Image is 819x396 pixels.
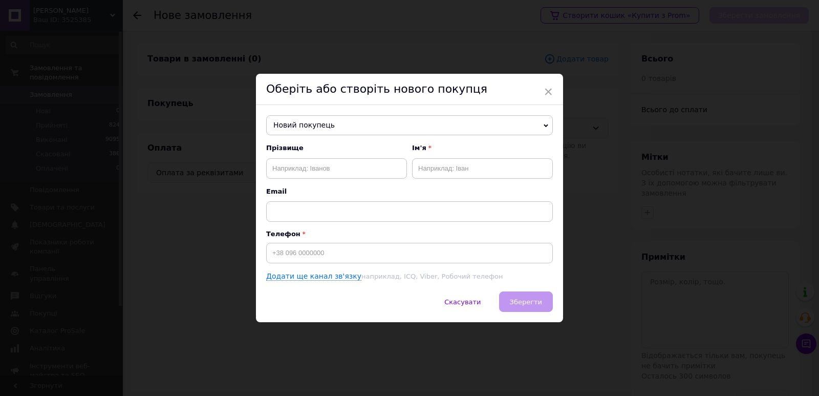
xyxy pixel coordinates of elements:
[434,291,491,312] button: Скасувати
[266,115,553,136] span: Новий покупець
[266,187,553,196] span: Email
[266,243,553,263] input: +38 096 0000000
[361,273,503,280] span: наприклад, ICQ, Viber, Робочий телефон
[444,298,481,306] span: Скасувати
[412,158,553,179] input: Наприклад: Іван
[266,158,407,179] input: Наприклад: Іванов
[412,143,553,153] span: Ім'я
[266,272,361,281] a: Додати ще канал зв'язку
[266,143,407,153] span: Прізвище
[256,74,563,105] div: Оберіть або створіть нового покупця
[544,83,553,100] span: ×
[266,230,553,238] p: Телефон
